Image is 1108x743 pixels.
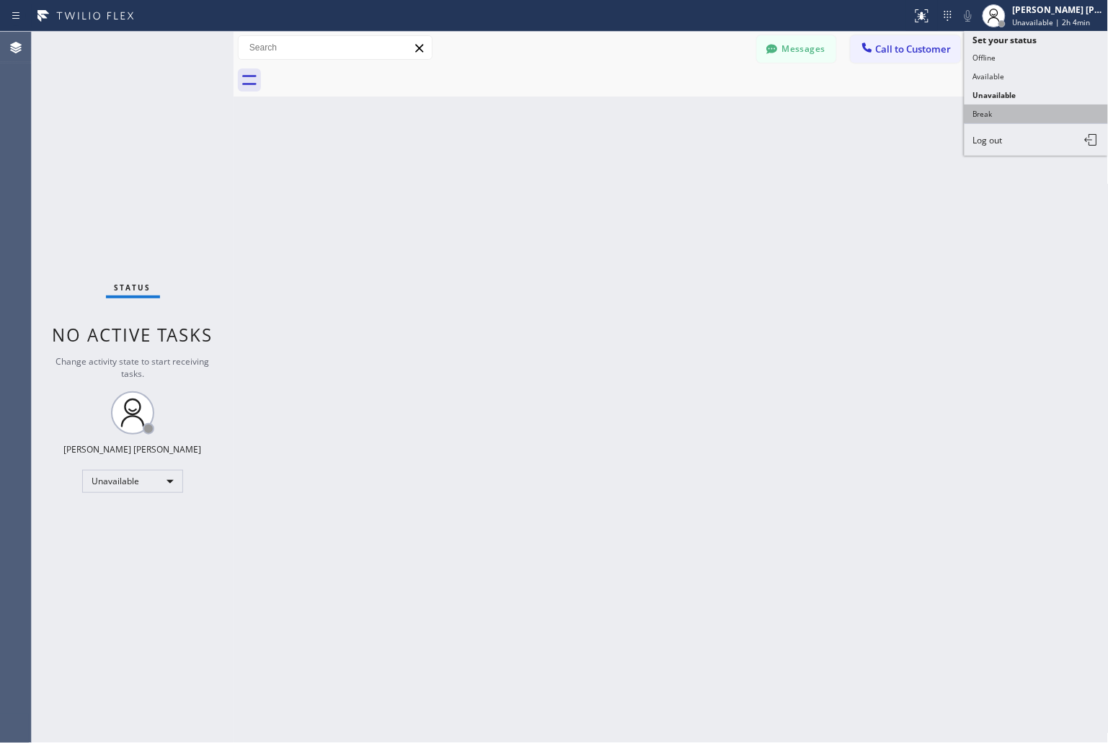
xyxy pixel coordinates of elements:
div: Unavailable [82,470,183,493]
span: No active tasks [53,323,213,347]
span: Unavailable | 2h 4min [1013,17,1091,27]
span: Status [115,282,151,293]
button: Messages [757,35,836,63]
input: Search [239,36,432,59]
span: Call to Customer [876,43,952,55]
div: [PERSON_NAME] [PERSON_NAME] [1013,4,1104,16]
button: Mute [958,6,978,26]
span: Change activity state to start receiving tasks. [56,355,210,380]
div: [PERSON_NAME] [PERSON_NAME] [64,443,202,455]
button: Call to Customer [851,35,961,63]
